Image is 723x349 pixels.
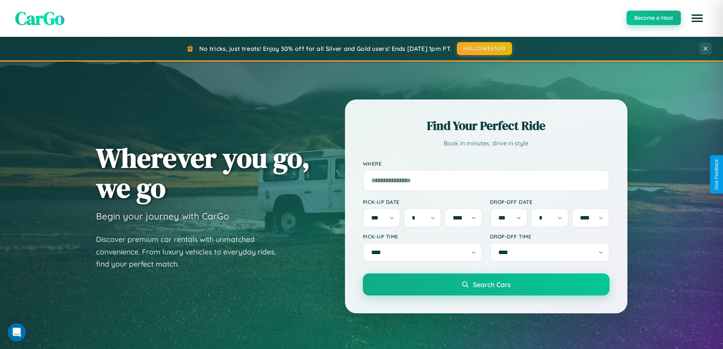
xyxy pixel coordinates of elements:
[490,199,610,205] label: Drop-off Date
[96,210,229,222] h3: Begin your journey with CarGo
[363,160,610,167] label: Where
[363,273,610,295] button: Search Cars
[627,11,681,25] button: Become a Host
[363,138,610,149] p: Book in minutes, drive in style
[15,6,65,31] span: CarGo
[457,42,512,55] button: HALLOWEEN30
[714,159,719,190] div: Give Feedback
[473,280,510,289] span: Search Cars
[199,45,451,52] span: No tricks, just treats! Enjoy 30% off for all Silver and Gold users! Ends [DATE] 1pm PT.
[96,143,310,203] h1: Wherever you go, we go
[490,233,610,240] label: Drop-off Time
[363,233,482,240] label: Pick-up Time
[687,8,708,29] button: Open menu
[96,233,286,270] p: Discover premium car rentals with unmatched convenience. From luxury vehicles to everyday rides, ...
[363,199,482,205] label: Pick-up Date
[363,117,610,134] h2: Find Your Perfect Ride
[8,323,26,341] iframe: Intercom live chat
